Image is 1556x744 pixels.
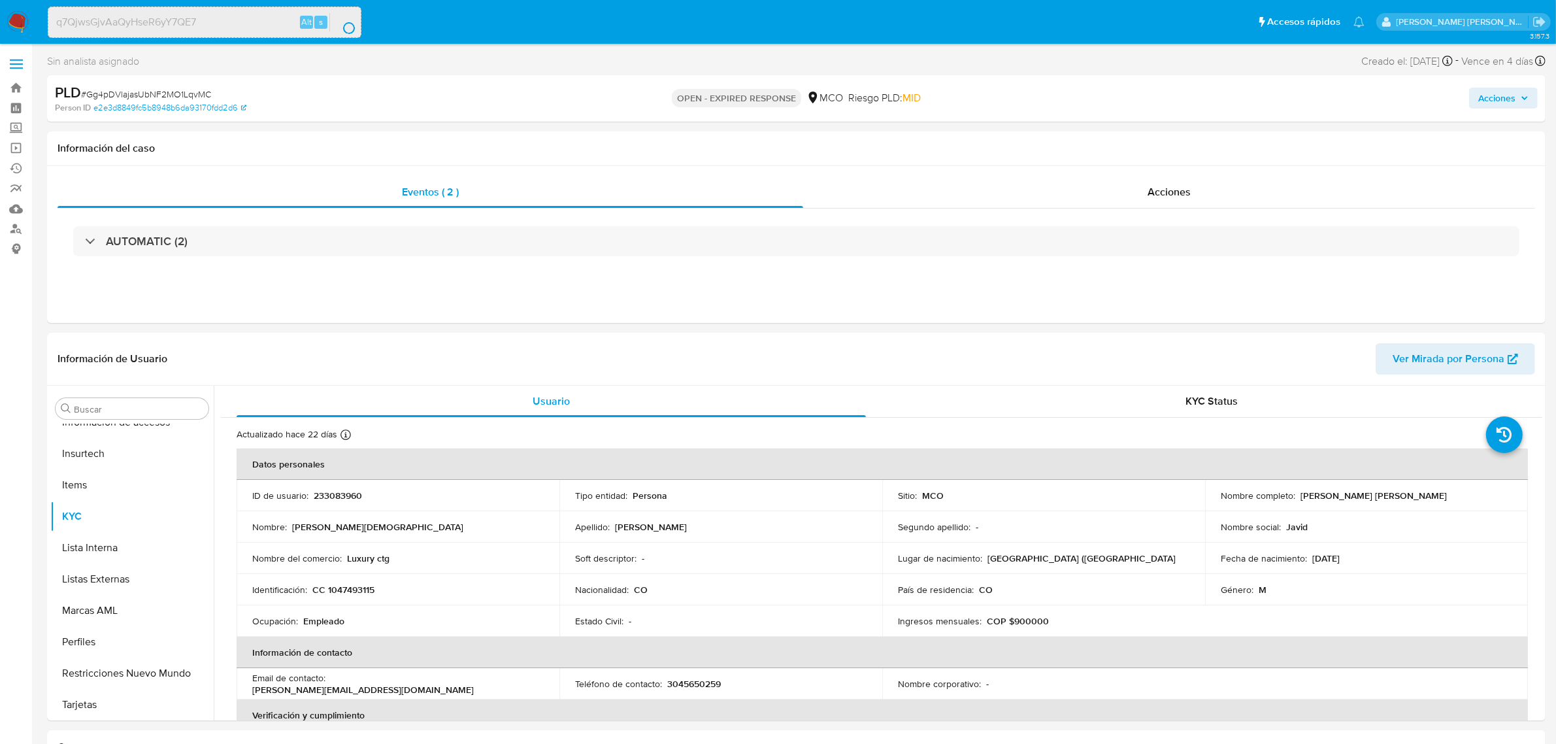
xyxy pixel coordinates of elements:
a: Salir [1532,15,1546,29]
a: Notificaciones [1353,16,1365,27]
p: - [986,678,989,690]
p: CO [634,584,648,596]
p: MCO [922,490,944,501]
b: Person ID [55,102,91,114]
p: Teléfono de contacto : [575,678,662,690]
p: COP $900000 [987,615,1049,627]
p: [PERSON_NAME] [615,521,687,533]
span: MID [902,90,921,105]
th: Datos personales [237,448,1528,480]
p: Actualizado hace 22 días [237,428,337,441]
p: Nombre social : [1221,521,1281,533]
button: search-icon [329,13,356,31]
p: M [1259,584,1266,596]
p: - [642,552,644,564]
span: Sin analista asignado [47,54,139,69]
a: e2e3d8849fc5b8948b6da93170fdd2d6 [93,102,246,114]
span: # Gg4pDVlajasUbNF2MO1LqvMC [81,88,211,101]
p: - [976,521,978,533]
button: Ver Mirada por Persona [1376,343,1535,375]
h1: Información de Usuario [58,352,167,365]
h1: Información del caso [58,142,1535,155]
p: Soft descriptor : [575,552,637,564]
h3: AUTOMATIC (2) [106,234,188,248]
p: Nombre corporativo : [898,678,981,690]
p: CC 1047493115 [312,584,374,596]
span: - [1455,52,1459,70]
input: Buscar [74,403,203,415]
p: CO [979,584,993,596]
p: [PERSON_NAME][EMAIL_ADDRESS][DOMAIN_NAME] [252,684,474,696]
p: Nombre del comercio : [252,552,342,564]
input: Buscar usuario o caso... [48,14,361,31]
p: Empleado [303,615,344,627]
button: Acciones [1469,88,1538,109]
p: juan.montanobonaga@mercadolibre.com.co [1397,16,1529,28]
p: Estado Civil : [575,615,623,627]
button: Buscar [61,403,71,414]
div: Creado el: [DATE] [1361,52,1453,70]
span: Ver Mirada por Persona [1393,343,1504,375]
p: Ocupación : [252,615,298,627]
p: Nombre completo : [1221,490,1295,501]
p: - [629,615,631,627]
span: Eventos ( 2 ) [402,184,459,199]
p: [DATE] [1312,552,1340,564]
p: País de residencia : [898,584,974,596]
p: Fecha de nacimiento : [1221,552,1307,564]
button: Marcas AML [50,595,214,626]
span: Vence en 4 días [1461,54,1533,69]
p: Nombre : [252,521,287,533]
div: AUTOMATIC (2) [73,226,1519,256]
p: Segundo apellido : [898,521,970,533]
button: Insurtech [50,438,214,469]
th: Información de contacto [237,637,1528,668]
th: Verificación y cumplimiento [237,700,1528,731]
p: [PERSON_NAME][DEMOGRAPHIC_DATA] [292,521,463,533]
p: Lugar de nacimiento : [898,552,982,564]
button: Lista Interna [50,532,214,564]
p: Luxury ctg [347,552,389,564]
b: PLD [55,82,81,103]
p: Javid [1286,521,1308,533]
span: Alt [301,16,312,28]
button: Tarjetas [50,689,214,720]
span: Acciones [1148,184,1191,199]
p: [PERSON_NAME] [PERSON_NAME] [1300,490,1447,501]
p: Tipo entidad : [575,490,627,501]
div: MCO [806,91,843,105]
button: Restricciones Nuevo Mundo [50,658,214,689]
p: Género : [1221,584,1253,596]
span: Usuario [533,394,570,409]
button: KYC [50,501,214,532]
p: 3045650259 [667,678,721,690]
span: s [319,16,323,28]
span: Riesgo PLD: [848,91,921,105]
button: Perfiles [50,626,214,658]
button: Listas Externas [50,564,214,595]
p: [GEOGRAPHIC_DATA] ([GEOGRAPHIC_DATA] [987,552,1176,564]
p: Identificación : [252,584,307,596]
p: Nacionalidad : [575,584,629,596]
button: Items [50,469,214,501]
p: 233083960 [314,490,362,501]
span: Acciones [1478,88,1515,109]
p: Persona [633,490,667,501]
p: Sitio : [898,490,917,501]
span: KYC Status [1186,394,1238,409]
p: Email de contacto : [252,672,325,684]
span: Accesos rápidos [1267,15,1340,29]
p: ID de usuario : [252,490,308,501]
p: Ingresos mensuales : [898,615,982,627]
p: Apellido : [575,521,610,533]
p: OPEN - EXPIRED RESPONSE [672,89,801,107]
